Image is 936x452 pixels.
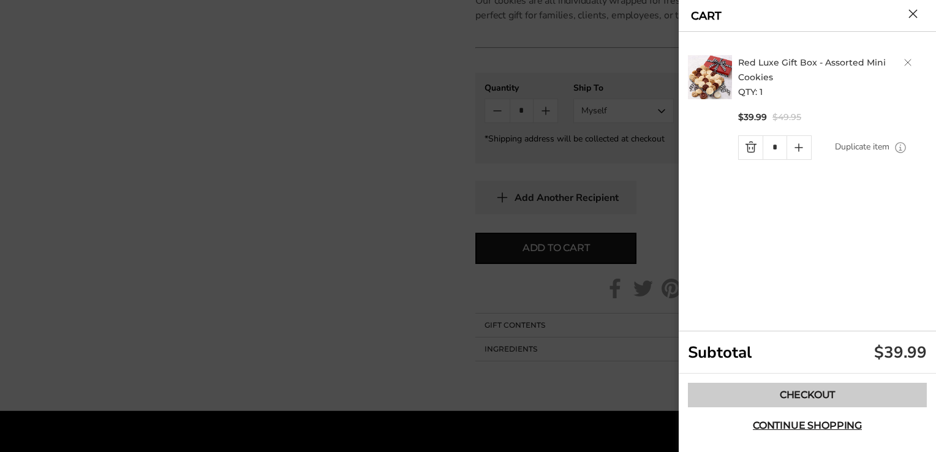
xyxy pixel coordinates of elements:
[772,111,801,123] span: $49.95
[874,342,927,363] div: $39.99
[738,55,930,99] h2: QTY: 1
[688,413,927,438] button: Continue shopping
[753,421,862,431] span: Continue shopping
[738,57,886,83] a: Red Luxe Gift Box - Assorted Mini Cookies
[908,9,918,18] button: Close cart
[688,55,732,99] img: C. Krueger's. image
[763,136,787,159] input: Quantity Input
[738,111,767,123] span: $39.99
[739,136,763,159] a: Quantity minus button
[10,405,127,442] iframe: Sign Up via Text for Offers
[679,331,936,374] div: Subtotal
[835,140,889,154] a: Duplicate item
[904,59,911,66] a: Delete product
[688,383,927,407] a: Checkout
[787,136,811,159] a: Quantity plus button
[691,10,722,21] a: CART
